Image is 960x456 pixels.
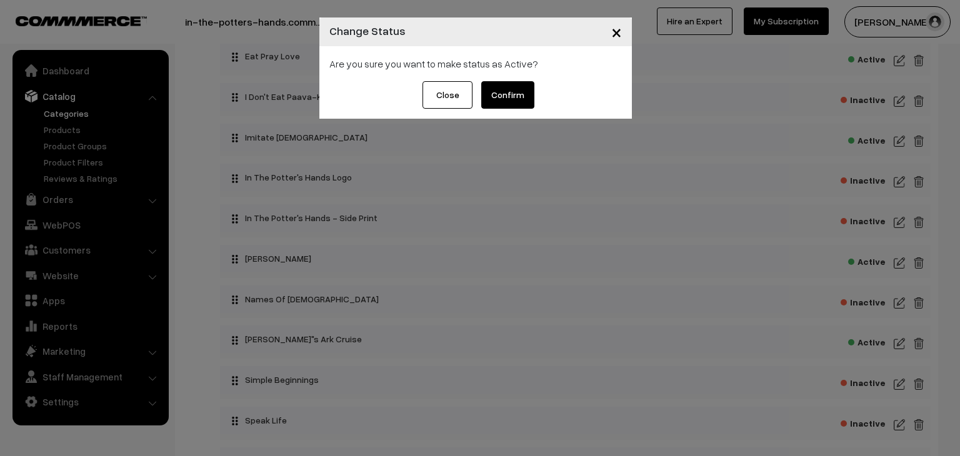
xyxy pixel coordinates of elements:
[481,81,534,109] button: Confirm
[329,22,406,39] h4: Change Status
[329,56,622,71] div: Are you sure you want to make status as Active?
[422,81,472,109] button: Close
[611,20,622,43] span: ×
[601,12,632,51] button: Close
